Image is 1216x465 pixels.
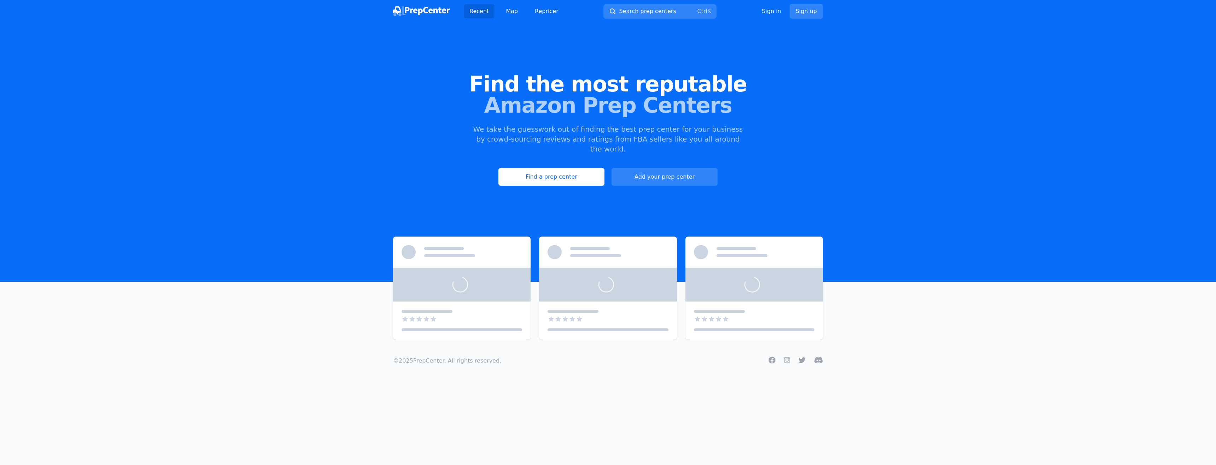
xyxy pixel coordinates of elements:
[790,4,823,19] a: Sign up
[393,6,450,16] img: PrepCenter
[619,7,676,16] span: Search prep centers
[707,8,711,14] kbd: K
[464,4,495,18] a: Recent
[11,73,1205,95] span: Find the most reputable
[498,168,604,186] a: Find a prep center
[612,168,718,186] a: Add your prep center
[472,124,744,154] p: We take the guesswork out of finding the best prep center for your business by crowd-sourcing rev...
[697,8,707,14] kbd: Ctrl
[762,7,781,16] a: Sign in
[393,357,501,365] p: © 2025 PrepCenter. All rights reserved.
[11,95,1205,116] span: Amazon Prep Centers
[529,4,564,18] a: Repricer
[603,4,717,19] button: Search prep centersCtrlK
[500,4,524,18] a: Map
